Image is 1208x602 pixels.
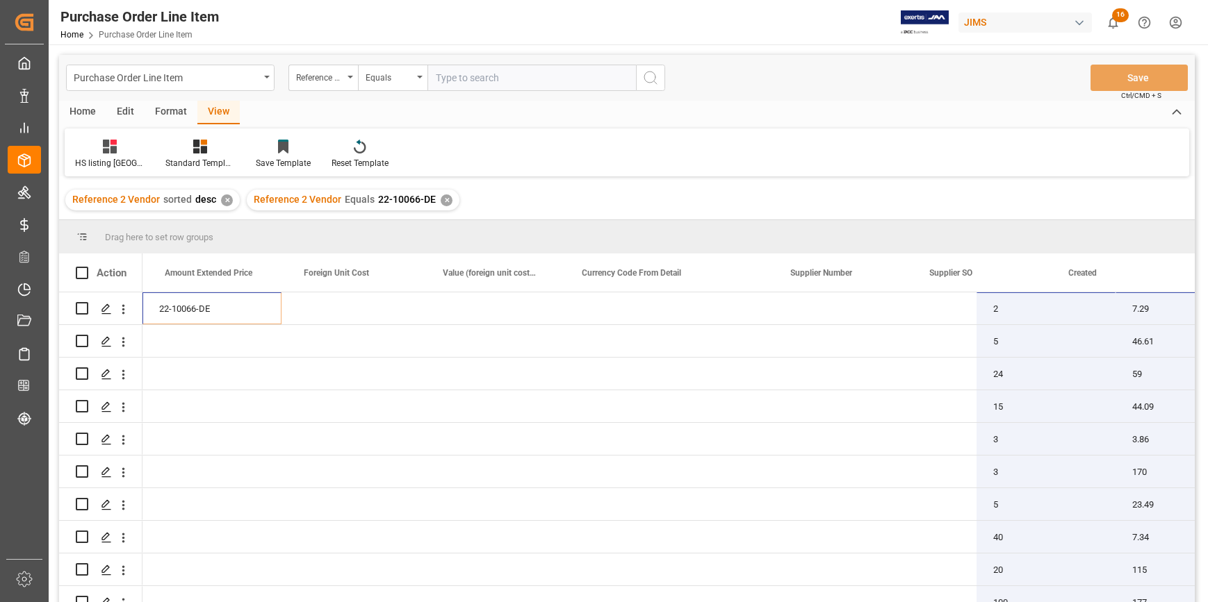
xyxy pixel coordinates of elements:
[59,553,142,586] div: Press SPACE to select this row.
[165,268,252,278] span: Amount Extended Price
[105,232,213,242] span: Drag here to set row groups
[332,157,389,169] div: Reset Template
[977,553,1116,585] div: 20
[59,101,106,124] div: Home
[66,65,275,91] button: open menu
[197,101,240,124] div: View
[256,157,311,169] div: Save Template
[977,455,1116,487] div: 3
[1091,65,1188,91] button: Save
[345,194,375,205] span: Equals
[977,488,1116,520] div: 5
[74,68,259,85] div: Purchase Order Line Item
[1068,268,1097,278] span: Created
[1097,7,1129,38] button: show 16 new notifications
[929,268,972,278] span: Supplier SO
[977,390,1116,422] div: 15
[977,358,1116,390] div: 24
[977,521,1116,553] div: 40
[195,194,216,205] span: desc
[288,65,358,91] button: open menu
[358,65,427,91] button: open menu
[59,423,142,455] div: Press SPACE to select this row.
[790,268,852,278] span: Supplier Number
[441,194,452,206] div: ✕
[958,12,1092,33] div: JIMS
[59,521,142,553] div: Press SPACE to select this row.
[142,292,281,324] div: 22-10066-DE
[977,423,1116,455] div: 3
[97,267,126,279] div: Action
[378,194,436,205] span: 22-10066-DE
[366,68,413,84] div: Equals
[59,390,142,423] div: Press SPACE to select this row.
[977,292,1116,324] div: 2
[304,268,369,278] span: Foreign Unit Cost
[427,65,636,91] input: Type to search
[59,358,142,390] div: Press SPACE to select this row.
[296,68,343,84] div: Reference 2 Vendor
[582,268,681,278] span: Currency Code From Detail
[1129,7,1160,38] button: Help Center
[59,292,142,325] div: Press SPACE to select this row.
[1112,8,1129,22] span: 16
[145,101,197,124] div: Format
[59,488,142,521] div: Press SPACE to select this row.
[59,455,142,488] div: Press SPACE to select this row.
[443,268,536,278] span: Value (foreign unit cost x qty)
[977,325,1116,357] div: 5
[75,157,145,169] div: HS listing [GEOGRAPHIC_DATA]
[901,10,949,35] img: Exertis%20JAM%20-%20Email%20Logo.jpg_1722504956.jpg
[163,194,192,205] span: sorted
[636,65,665,91] button: search button
[221,194,233,206] div: ✕
[106,101,145,124] div: Edit
[60,6,219,27] div: Purchase Order Line Item
[60,30,83,40] a: Home
[958,9,1097,35] button: JIMS
[254,194,341,205] span: Reference 2 Vendor
[59,325,142,358] div: Press SPACE to select this row.
[165,157,235,169] div: Standard Templates
[1121,90,1161,101] span: Ctrl/CMD + S
[72,194,160,205] span: Reference 2 Vendor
